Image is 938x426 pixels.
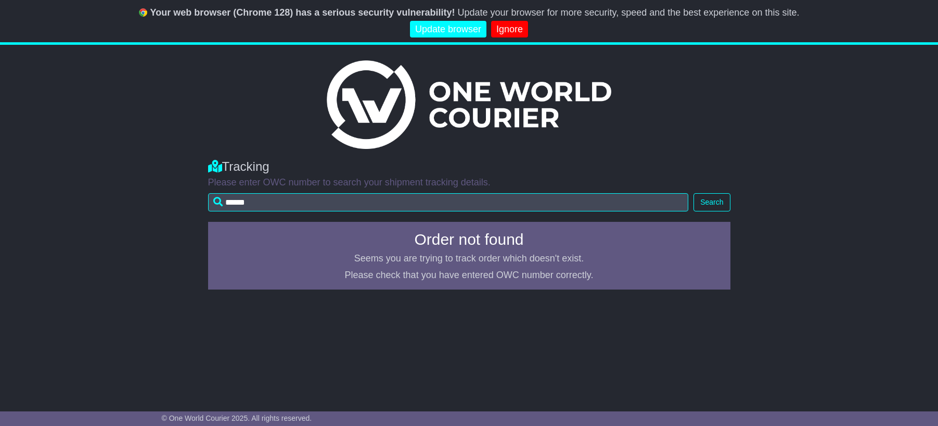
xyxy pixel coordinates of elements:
p: Seems you are trying to track order which doesn't exist. [214,253,724,265]
button: Search [693,193,730,211]
span: Update your browser for more security, speed and the best experience on this site. [457,7,799,18]
h4: Order not found [214,231,724,248]
div: Tracking [208,159,730,174]
p: Please enter OWC number to search your shipment tracking details. [208,177,730,189]
a: Update browser [410,21,486,38]
a: Ignore [491,21,528,38]
b: Your web browser (Chrome 128) has a serious security vulnerability! [150,7,455,18]
img: Light [327,60,611,149]
p: Please check that you have entered OWC number correctly. [214,270,724,281]
span: © One World Courier 2025. All rights reserved. [162,414,312,422]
